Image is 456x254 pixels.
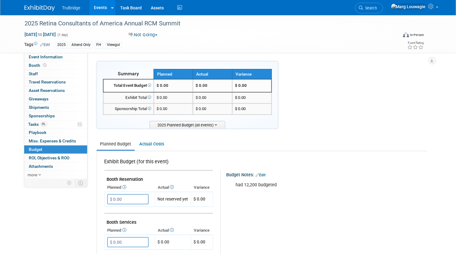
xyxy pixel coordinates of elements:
[104,158,210,168] div: Exhibit Budget (for this event)
[391,3,426,10] img: Marg Louwagie
[157,106,167,111] span: $ 0.00
[24,137,87,145] a: Misc. Expenses & Credits
[29,164,53,169] span: Attachments
[104,226,155,235] th: Planned
[193,103,232,115] td: $ 0.00
[56,42,68,48] div: 2025
[104,183,155,192] th: Planned
[410,33,424,37] div: In-Person
[95,42,103,48] div: FH
[29,147,43,152] span: Budget
[75,179,87,187] td: Toggle Event Tabs
[235,83,247,88] span: $ 0.00
[25,5,55,11] img: ExhibitDay
[118,71,139,77] span: Summary
[42,63,48,67] span: Booth not reserved yet
[29,80,66,84] span: Travel Reservations
[24,154,87,162] a: ROI, Objectives & ROO
[104,171,213,184] td: Booth Reservation
[155,226,191,235] th: Actual
[24,53,87,61] a: Event Information
[193,69,232,79] th: Actual
[24,145,87,154] a: Budget
[29,138,76,143] span: Misc. Expenses & Credits
[29,113,55,118] span: Sponsorships
[29,63,48,68] span: Booth
[29,105,49,110] span: Shipments
[232,179,415,191] div: had 12,200 budgeted
[29,155,70,160] span: ROI, Objectives & ROO
[24,103,87,112] a: Shipments
[25,32,56,37] span: [DATE] [DATE]
[106,83,151,89] div: Total Event Budget
[40,43,50,47] a: Edit
[25,41,50,48] td: Tags
[235,106,246,111] span: $ 0.00
[365,31,424,41] div: Event Format
[24,162,87,171] a: Attachments
[136,138,168,150] a: Actual Costs
[157,83,168,88] span: $ 0.00
[41,122,47,126] span: 0%
[29,130,47,135] span: Playbook
[403,32,409,37] img: Format-Inperson.png
[104,213,213,226] td: Booth Services
[191,183,213,192] th: Variance
[157,95,167,100] span: $ 0.00
[193,92,232,103] td: $ 0.00
[155,235,191,250] td: $ 0.00
[24,112,87,120] a: Sponsorships
[38,32,43,37] span: to
[28,172,38,177] span: more
[127,32,160,38] button: Not Going
[24,61,87,70] a: Booth
[70,42,93,48] div: Attend Only
[97,138,135,150] a: Planned Budget
[235,95,246,100] span: $ 0.00
[194,197,206,201] span: $ 0.00
[256,173,266,177] a: Edit
[154,69,193,79] th: Planned
[105,42,122,48] div: Viewgol
[355,3,383,13] a: Search
[191,226,213,235] th: Variance
[29,88,65,93] span: Asset Reservations
[226,170,427,178] div: Budget Notes:
[150,121,225,129] span: 2025 Planned Budget (all events)
[28,122,47,127] span: Tasks
[24,171,87,179] a: more
[194,239,206,244] span: $ 0.00
[62,5,81,10] span: TruBridge
[232,69,272,79] th: Variance
[64,179,75,187] td: Personalize Event Tab Strip
[29,96,49,101] span: Giveaways
[29,54,63,59] span: Event Information
[155,192,191,207] td: Not reserved yet
[106,106,151,112] div: Sponsorship Total
[24,86,87,95] a: Asset Reservations
[193,79,232,92] td: $ 0.00
[24,95,87,103] a: Giveaways
[57,33,68,37] span: (1 day)
[24,120,87,129] a: Tasks0%
[363,6,377,10] span: Search
[24,70,87,78] a: Staff
[106,95,151,101] div: Exhibit Total
[408,41,424,44] div: Event Rating
[23,18,390,29] div: 2025 Retina Consultants of America Annual RCM Summit
[155,183,191,192] th: Actual
[29,71,38,76] span: Staff
[24,78,87,86] a: Travel Reservations
[24,129,87,137] a: Playbook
